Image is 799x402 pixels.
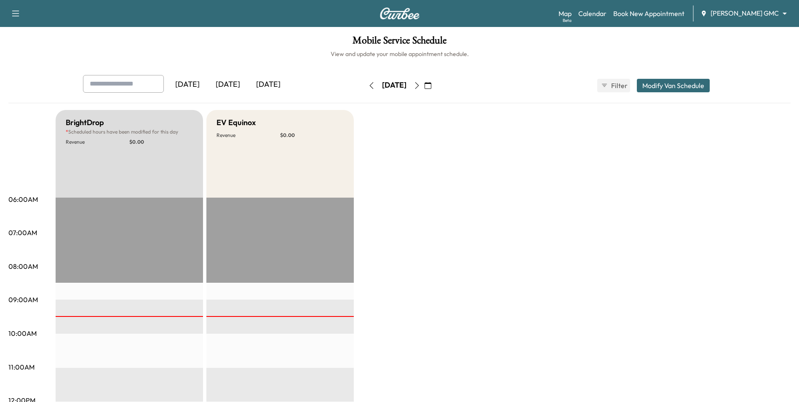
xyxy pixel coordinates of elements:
div: [DATE] [167,75,208,94]
p: 08:00AM [8,261,38,271]
p: 09:00AM [8,295,38,305]
button: Filter [597,79,630,92]
p: Revenue [216,132,280,139]
p: Scheduled hours have been modified for this day [66,129,193,135]
p: 10:00AM [8,328,37,338]
h1: Mobile Service Schedule [8,35,791,50]
a: Book New Appointment [613,8,684,19]
p: Revenue [66,139,129,145]
h5: EV Equinox [216,117,256,129]
div: [DATE] [382,80,406,91]
h6: View and update your mobile appointment schedule. [8,50,791,58]
a: MapBeta [558,8,572,19]
a: Calendar [578,8,607,19]
div: Beta [563,17,572,24]
p: 07:00AM [8,228,37,238]
p: 06:00AM [8,194,38,204]
p: $ 0.00 [129,139,193,145]
button: Modify Van Schedule [637,79,710,92]
div: [DATE] [208,75,248,94]
p: $ 0.00 [280,132,344,139]
h5: BrightDrop [66,117,104,129]
img: Curbee Logo [379,8,420,19]
span: Filter [611,80,626,91]
p: 11:00AM [8,362,35,372]
span: [PERSON_NAME] GMC [711,8,779,18]
div: [DATE] [248,75,289,94]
